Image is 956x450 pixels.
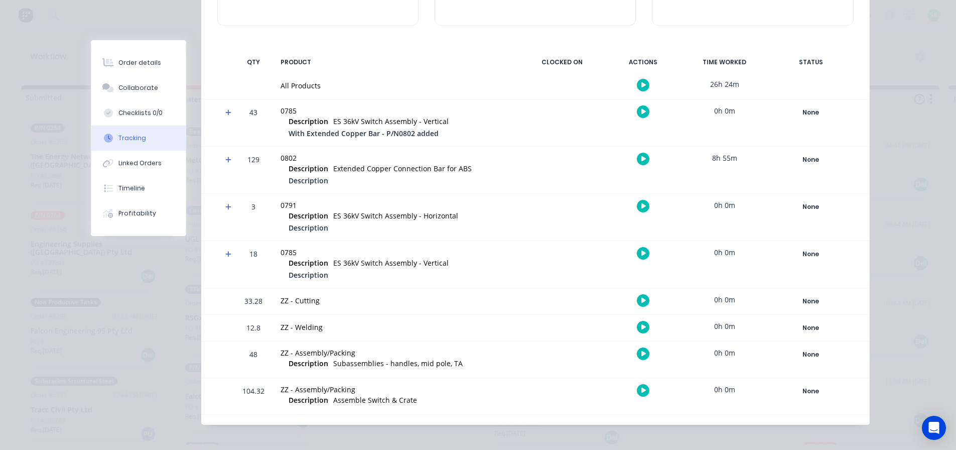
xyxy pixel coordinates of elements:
div: None [775,385,847,398]
span: Description [289,358,328,369]
div: 48 [238,343,268,378]
div: Checklists 0/0 [118,108,163,118]
div: ZZ - Welding [281,322,512,332]
div: None [775,295,847,308]
span: Description [289,116,328,127]
div: 0h 0m [687,194,762,216]
button: Collaborate [91,75,186,100]
div: 0802 [281,153,512,163]
div: 18 [238,243,268,288]
div: ACTIONS [606,52,681,73]
div: None [775,248,847,261]
div: Tracking [118,134,146,143]
div: 0785 [281,105,512,116]
div: Profitability [118,209,156,218]
button: None [774,384,848,398]
span: With Extended Copper Bar - P/N0802 added [289,128,439,139]
span: Description [289,175,328,186]
div: Collaborate [118,83,158,92]
div: None [775,106,847,119]
span: Subassemblies - handles, mid pole, TA [333,359,463,368]
span: Assemble Switch & Crate [333,395,417,405]
button: Tracking [91,126,186,151]
div: Order details [118,58,161,67]
button: Profitability [91,201,186,226]
span: Description [289,222,328,233]
div: 0h 0m [687,288,762,311]
div: 43 [238,101,268,146]
div: TIME WORKED [687,52,762,73]
div: None [775,321,847,334]
button: Timeline [91,176,186,201]
div: None [775,153,847,166]
div: Linked Orders [118,159,162,168]
div: ZZ - Cutting [281,295,512,306]
div: QTY [238,52,268,73]
div: Timeline [118,184,145,193]
div: 0h 0m [687,342,762,364]
div: 33.28 [238,290,268,314]
div: ZZ - Assembly/Packing [281,348,512,358]
div: None [775,348,847,361]
span: ES 36kV Switch Assembly - Vertical [333,117,449,126]
button: None [774,247,848,261]
span: Description [289,258,328,268]
div: ZZ - Assembly/Packing [281,384,512,395]
div: 0h 0m [687,315,762,338]
div: Open Intercom Messenger [922,416,946,440]
span: Description [289,270,328,280]
div: 0785 [281,247,512,258]
div: 12.8 [238,316,268,341]
button: None [774,105,848,120]
div: CLOCKED ON [524,52,600,73]
button: None [774,200,848,214]
div: 0h 0m [687,378,762,401]
span: Extended Copper Connection Bar for ABS [333,164,472,173]
div: None [775,200,847,213]
div: 129 [238,148,268,193]
button: Checklists 0/0 [91,100,186,126]
button: Linked Orders [91,151,186,176]
div: 0h 0m [687,99,762,122]
span: ES 36kV Switch Assembly - Vertical [333,258,449,268]
button: Order details [91,50,186,75]
div: All Products [281,80,512,91]
span: ES 36kV Switch Assembly - Horizontal [333,211,458,220]
button: None [774,153,848,167]
span: Description [289,210,328,221]
div: 8h 55m [687,147,762,169]
button: None [774,348,848,362]
div: 104.32 [238,380,268,414]
span: Description [289,163,328,174]
span: Description [289,395,328,405]
div: PRODUCT [275,52,518,73]
div: 3 [238,195,268,241]
div: 0791 [281,200,512,210]
button: None [774,321,848,335]
div: STATUS [768,52,854,73]
div: 0h 0m [687,241,762,264]
button: None [774,294,848,308]
div: 26h 24m [687,73,762,95]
